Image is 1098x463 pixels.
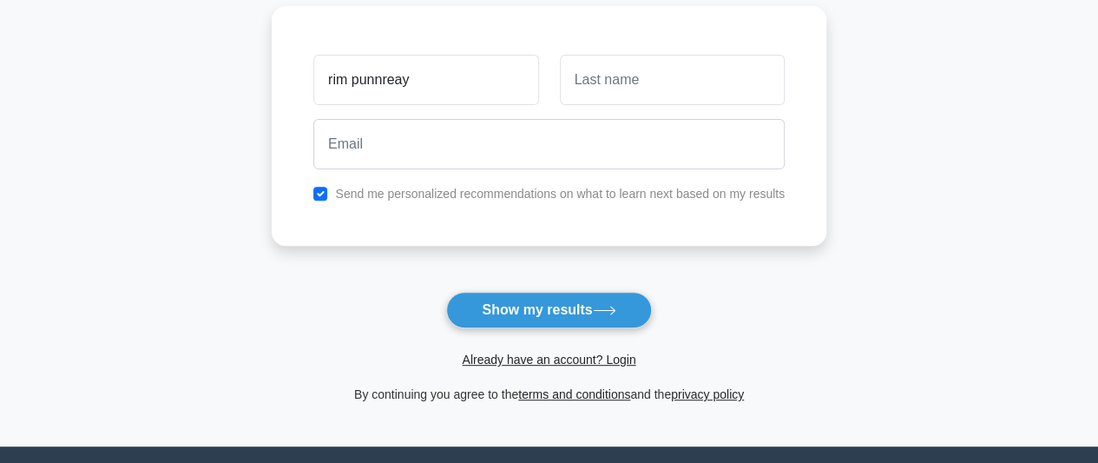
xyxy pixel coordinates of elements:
[518,387,630,401] a: terms and conditions
[313,55,538,105] input: First name
[560,55,785,105] input: Last name
[671,387,744,401] a: privacy policy
[462,353,635,367] a: Already have an account? Login
[313,119,785,169] input: Email
[446,292,651,328] button: Show my results
[335,187,785,201] label: Send me personalized recommendations on what to learn next based on my results
[261,384,837,405] div: By continuing you agree to the and the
